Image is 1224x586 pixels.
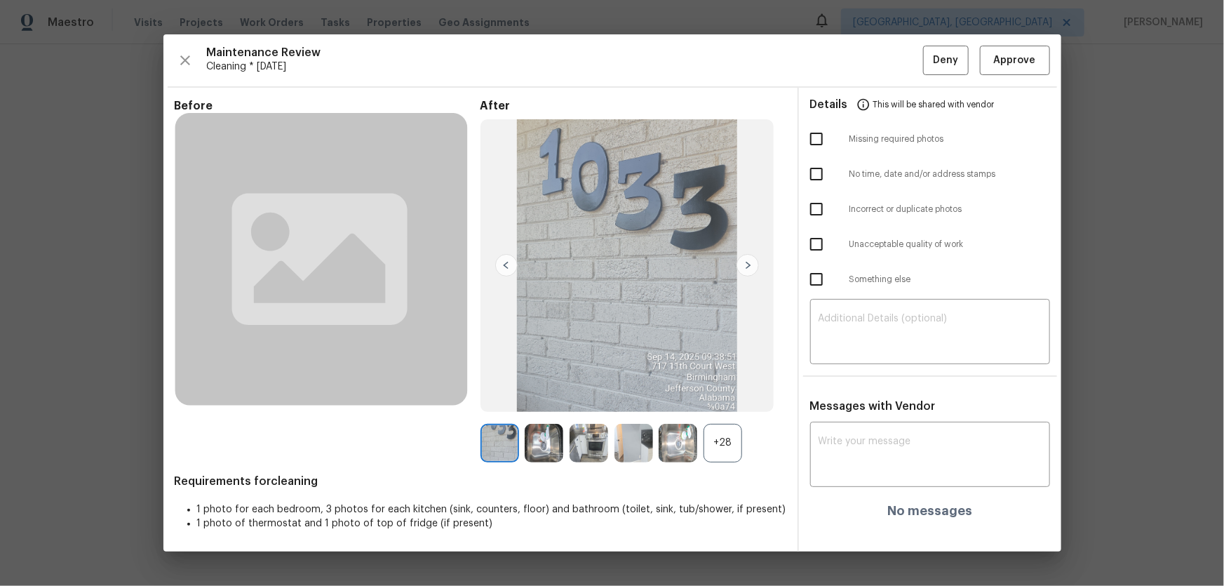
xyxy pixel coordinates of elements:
[849,168,1050,180] span: No time, date and/or address stamps
[849,239,1050,251] span: Unacceptable quality of work
[810,88,848,121] span: Details
[933,52,958,69] span: Deny
[994,52,1036,69] span: Approve
[480,99,786,113] span: After
[799,262,1061,297] div: Something else
[175,99,480,113] span: Before
[873,88,995,121] span: This will be shared with vendor
[799,227,1061,262] div: Unacceptable quality of work
[980,46,1050,76] button: Approve
[207,60,923,74] span: Cleaning * [DATE]
[887,504,972,518] h4: No messages
[849,133,1050,145] span: Missing required photos
[495,254,518,277] img: left-chevron-button-url
[799,121,1061,157] div: Missing required photos
[197,517,786,531] li: 1 photo of thermostat and 1 photo of top of fridge (if present)
[207,46,923,60] span: Maintenance Review
[849,204,1050,215] span: Incorrect or duplicate photos
[704,424,742,462] div: +28
[737,254,759,277] img: right-chevron-button-url
[810,401,936,412] span: Messages with Vendor
[799,157,1061,192] div: No time, date and/or address stamps
[197,502,786,517] li: 1 photo for each bedroom, 3 photos for each kitchen (sink, counters, floor) and bathroom (toilet,...
[175,474,786,488] span: Requirements for cleaning
[923,46,969,76] button: Deny
[799,192,1061,227] div: Incorrect or duplicate photos
[849,274,1050,286] span: Something else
